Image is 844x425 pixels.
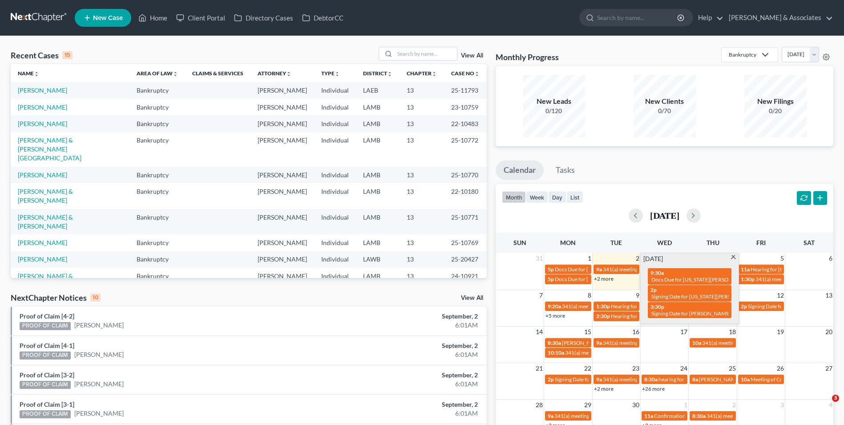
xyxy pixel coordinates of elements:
[129,115,185,132] td: Bankruptcy
[728,363,737,374] span: 25
[432,71,437,77] i: unfold_more
[461,295,483,301] a: View All
[20,342,74,349] a: Proof of Claim [4-1]
[444,251,487,268] td: 25-20427
[335,71,340,77] i: unfold_more
[562,303,648,310] span: 341(a) meeting for [PERSON_NAME]
[538,290,544,301] span: 7
[502,191,526,203] button: month
[20,371,74,379] a: Proof of Claim [3-2]
[545,312,565,319] a: +5 more
[250,183,314,208] td: [PERSON_NAME]
[321,70,340,77] a: Typeunfold_more
[314,115,356,132] td: Individual
[363,70,392,77] a: Districtunfold_more
[444,99,487,115] td: 23-10759
[400,268,444,293] td: 13
[129,234,185,251] td: Bankruptcy
[18,239,67,246] a: [PERSON_NAME]
[741,276,755,282] span: 1:30p
[644,413,653,419] span: 11a
[18,272,73,289] a: [PERSON_NAME] & [PERSON_NAME]
[776,363,785,374] span: 26
[356,115,400,132] td: LAMB
[731,400,737,410] span: 2
[18,255,67,263] a: [PERSON_NAME]
[331,409,478,418] div: 6:01AM
[400,183,444,208] td: 13
[611,313,680,319] span: Hearing for [PERSON_NAME]
[587,290,592,301] span: 8
[814,395,835,416] iframe: Intercom live chat
[631,400,640,410] span: 30
[74,350,124,359] a: [PERSON_NAME]
[650,286,657,293] span: 2p
[250,115,314,132] td: [PERSON_NAME]
[824,290,833,301] span: 13
[596,303,610,310] span: 1:30p
[250,99,314,115] td: [PERSON_NAME]
[634,106,696,115] div: 0/70
[692,339,701,346] span: 10a
[356,82,400,98] td: LAEB
[729,51,756,58] div: Bankruptcy
[651,276,752,283] span: Docs Due for [US_STATE][PERSON_NAME]
[594,385,614,392] a: +2 more
[356,99,400,115] td: LAMB
[603,339,689,346] span: 341(a) meeting for [PERSON_NAME]
[444,234,487,251] td: 25-10769
[724,10,833,26] a: [PERSON_NAME] & Associates
[18,86,67,94] a: [PERSON_NAME]
[744,106,807,115] div: 0/20
[185,64,250,82] th: Claims & Services
[250,268,314,293] td: [PERSON_NAME]
[93,15,123,21] span: New Case
[314,251,356,268] td: Individual
[707,239,719,246] span: Thu
[694,10,723,26] a: Help
[548,160,583,180] a: Tasks
[331,400,478,409] div: September, 2
[741,303,747,310] span: 2p
[356,183,400,208] td: LAMB
[137,70,178,77] a: Area of Lawunfold_more
[583,363,592,374] span: 22
[611,303,680,310] span: Hearing for [PERSON_NAME]
[741,376,750,383] span: 10a
[314,132,356,167] td: Individual
[728,327,737,337] span: 18
[90,294,101,302] div: 10
[20,410,71,418] div: PROOF OF CLAIM
[744,96,807,106] div: New Filings
[250,209,314,234] td: [PERSON_NAME]
[356,251,400,268] td: LAWB
[250,132,314,167] td: [PERSON_NAME]
[400,115,444,132] td: 13
[587,253,592,264] span: 1
[331,371,478,380] div: September, 2
[250,234,314,251] td: [PERSON_NAME]
[679,363,688,374] span: 24
[74,321,124,330] a: [PERSON_NAME]
[129,251,185,268] td: Bankruptcy
[596,313,610,319] span: 2:30p
[523,106,585,115] div: 0/120
[400,234,444,251] td: 13
[356,209,400,234] td: LAMB
[526,191,548,203] button: week
[134,10,172,26] a: Home
[548,376,554,383] span: 2p
[583,400,592,410] span: 29
[634,96,696,106] div: New Clients
[20,381,71,389] div: PROOF OF CLAIM
[596,266,602,273] span: 9a
[444,132,487,167] td: 25-10772
[741,266,750,273] span: 11a
[566,191,583,203] button: list
[451,70,480,77] a: Case Nounfold_more
[535,253,544,264] span: 31
[751,266,820,273] span: Hearing for [PERSON_NAME]
[535,363,544,374] span: 21
[11,50,73,61] div: Recent Cases
[400,251,444,268] td: 13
